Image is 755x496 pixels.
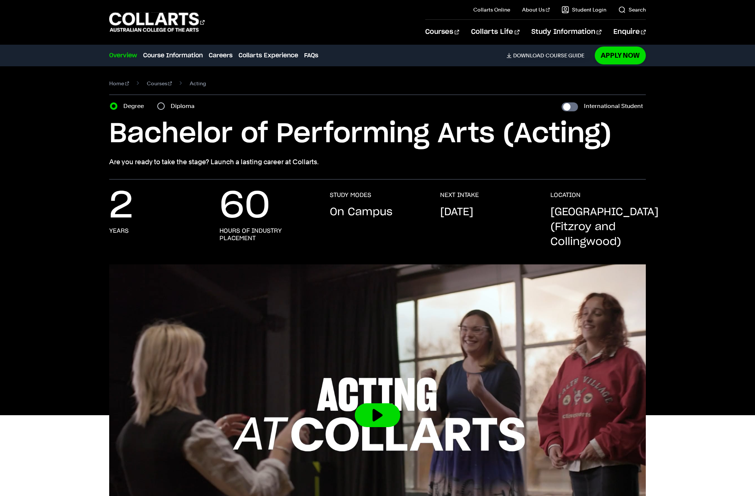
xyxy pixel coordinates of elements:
label: Degree [123,101,148,111]
a: Course Information [143,51,203,60]
a: DownloadCourse Guide [506,52,590,59]
a: Collarts Life [471,20,519,44]
p: 60 [219,191,270,221]
label: Diploma [171,101,199,111]
a: Study Information [531,20,601,44]
a: Student Login [562,6,606,13]
a: Home [109,78,129,89]
h3: LOCATION [550,191,581,199]
a: Careers [209,51,233,60]
span: Acting [190,78,206,89]
a: Courses [425,20,459,44]
a: Collarts Experience [238,51,298,60]
a: About Us [522,6,550,13]
a: Collarts Online [473,6,510,13]
a: Courses [147,78,172,89]
span: Download [513,52,544,59]
p: Are you ready to take the stage? Launch a lasting career at Collarts. [109,157,646,167]
p: 2 [109,191,133,221]
h3: NEXT INTAKE [440,191,479,199]
label: International Student [584,101,643,111]
a: FAQs [304,51,318,60]
a: Search [618,6,646,13]
p: [DATE] [440,205,473,220]
p: On Campus [330,205,392,220]
a: Enquire [613,20,646,44]
h1: Bachelor of Performing Arts (Acting) [109,117,646,151]
h3: hours of industry placement [219,227,315,242]
h3: years [109,227,129,235]
a: Overview [109,51,137,60]
a: Apply Now [595,47,646,64]
div: Go to homepage [109,12,205,33]
h3: STUDY MODES [330,191,371,199]
p: [GEOGRAPHIC_DATA] (Fitzroy and Collingwood) [550,205,658,249]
